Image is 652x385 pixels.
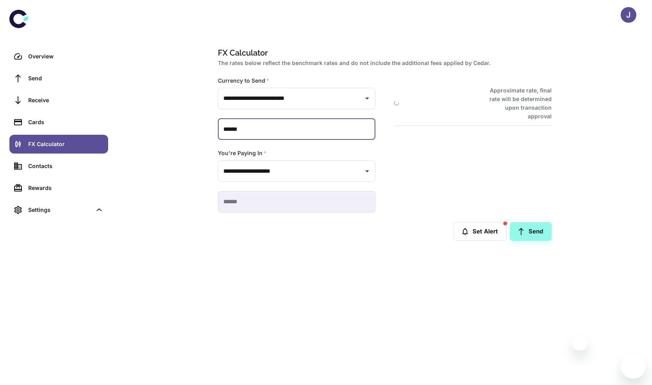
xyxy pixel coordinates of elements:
iframe: Close message [572,335,588,351]
div: Receive [28,96,103,105]
a: Cards [9,113,108,132]
label: You're Paying In [218,149,266,157]
a: FX Calculator [9,135,108,154]
label: Currency to Send [218,77,269,85]
div: Settings [9,201,108,219]
div: Overview [28,52,103,61]
a: Send [510,222,552,241]
button: Set Alert [454,222,507,241]
div: Send [28,74,103,83]
a: Receive [9,91,108,110]
button: Open [362,93,373,104]
button: Open [362,166,373,177]
div: Rewards [28,184,103,192]
a: Overview [9,47,108,66]
div: Contacts [28,162,103,170]
a: Contacts [9,157,108,175]
a: Send [9,69,108,88]
div: Cards [28,118,103,127]
div: Settings [28,206,92,214]
h1: FX Calculator [218,47,549,59]
a: Rewards [9,179,108,197]
button: J [621,7,636,23]
div: FX Calculator [28,140,103,148]
h6: Approximate rate, final rate will be determined upon transaction approval [481,86,552,121]
iframe: Button to launch messaging window [621,354,646,379]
